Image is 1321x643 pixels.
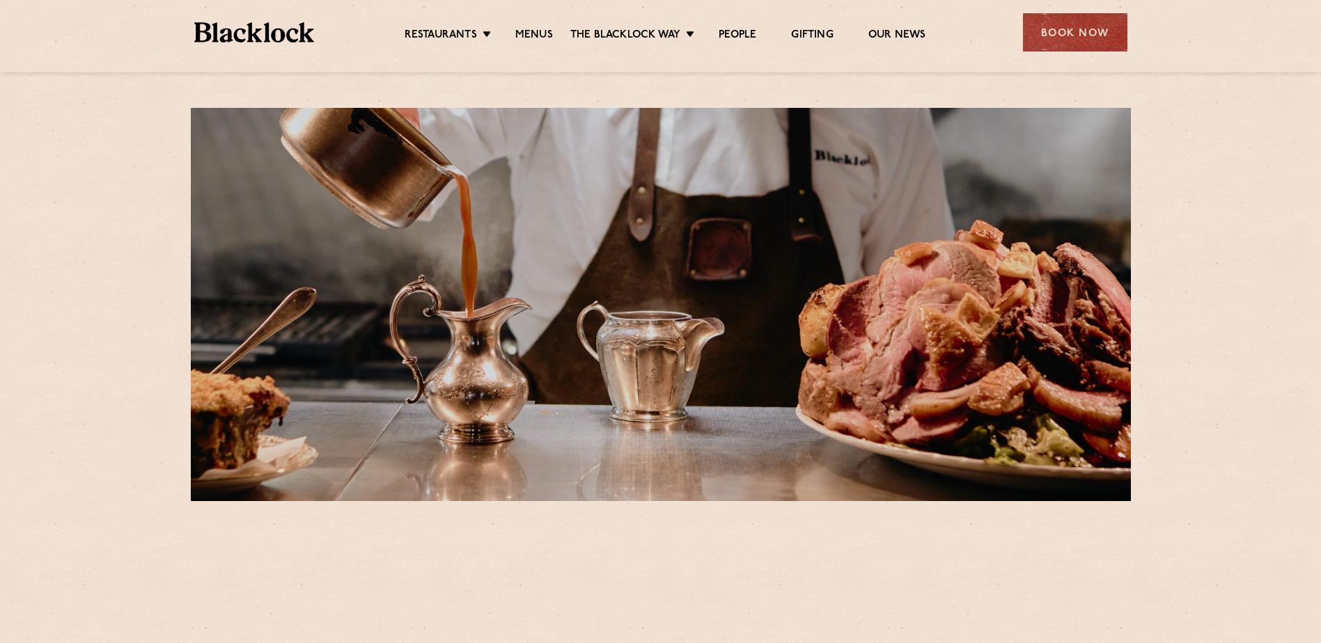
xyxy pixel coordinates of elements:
a: The Blacklock Way [570,29,680,44]
a: People [719,29,756,44]
div: Book Now [1023,13,1127,51]
a: Menus [515,29,553,44]
a: Our News [868,29,926,44]
a: Restaurants [405,29,477,44]
img: BL_Textured_Logo-footer-cropped.svg [194,22,315,42]
a: Gifting [791,29,833,44]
